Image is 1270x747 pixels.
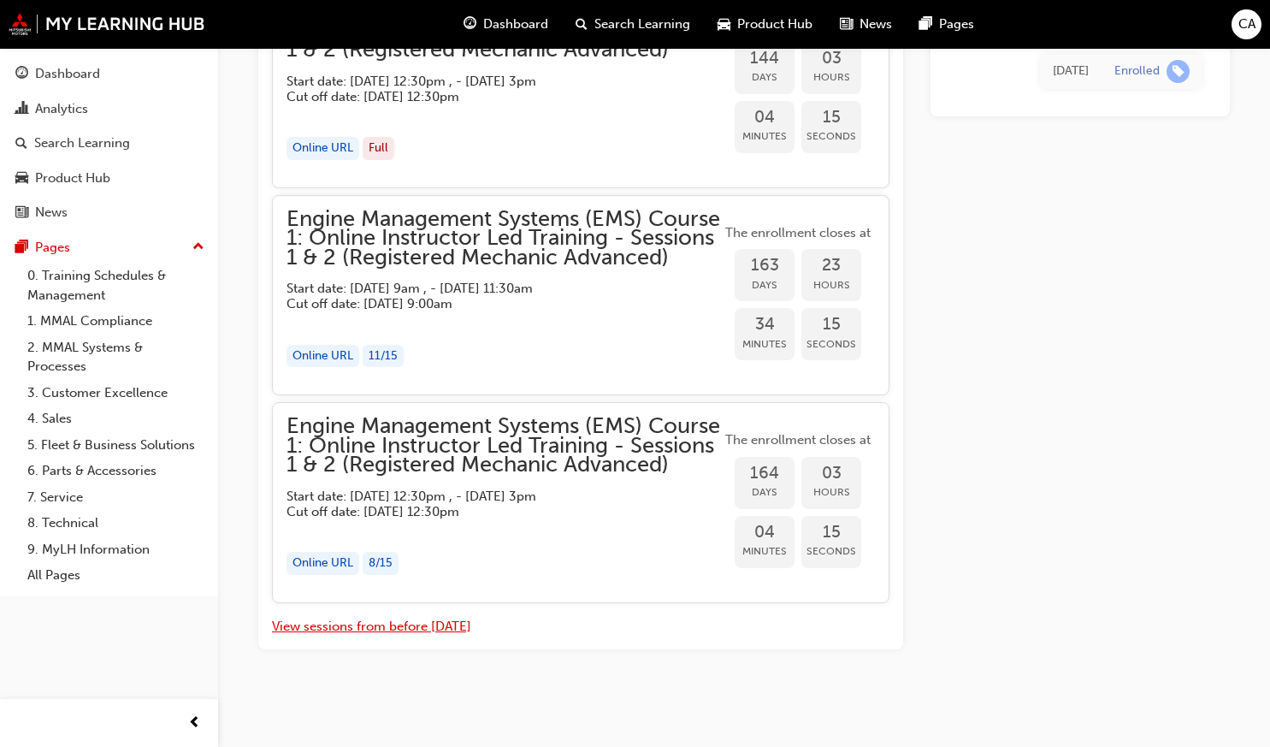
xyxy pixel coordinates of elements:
[801,464,861,483] span: 03
[363,137,394,160] div: Full
[483,15,548,34] span: Dashboard
[1232,9,1261,39] button: CA
[1114,62,1160,79] div: Enrolled
[735,256,794,276] span: 163
[35,238,70,258] div: Pages
[735,335,794,354] span: Minutes
[286,89,694,104] h5: Cut off date: [DATE] 12:30pm
[192,236,204,258] span: up-icon
[15,102,28,117] span: chart-icon
[735,108,794,127] span: 04
[363,552,399,575] div: 8 / 15
[801,542,861,561] span: Seconds
[718,14,730,35] span: car-icon
[21,308,211,335] a: 1. MMAL Compliance
[272,617,471,637] button: View sessions from before [DATE]
[721,430,875,450] span: The enrollment closes at
[1167,59,1190,82] span: learningRecordVerb_ENROLL-icon
[21,510,211,537] a: 8. Technical
[286,2,875,174] button: Engine Management Systems (EMS) Course 1: Online Instructor Led Training - Sessions 1 & 2 (Regist...
[801,49,861,68] span: 03
[15,171,28,187] span: car-icon
[286,2,721,60] span: Engine Management Systems (EMS) Course 1: Online Instructor Led Training - Sessions 1 & 2 (Regist...
[735,276,794,295] span: Days
[7,93,211,125] a: Analytics
[801,127,861,146] span: Seconds
[21,263,211,308] a: 0. Training Schedules & Management
[562,7,704,42] a: search-iconSearch Learning
[21,406,211,432] a: 4. Sales
[7,197,211,228] a: News
[919,14,932,35] span: pages-icon
[286,210,875,382] button: Engine Management Systems (EMS) Course 1: Online Instructor Led Training - Sessions 1 & 2 (Regist...
[735,68,794,87] span: Days
[286,137,359,160] div: Online URL
[7,232,211,264] button: Pages
[801,483,861,502] span: Hours
[21,335,211,380] a: 2. MMAL Systems & Processes
[704,7,826,42] a: car-iconProduct Hub
[286,281,694,296] h5: Start date: [DATE] 9am , - [DATE] 11:30am
[286,489,694,504] h5: Start date: [DATE] 12:30pm , - [DATE] 3pm
[464,14,476,35] span: guage-icon
[801,256,861,276] span: 23
[188,713,201,734] span: prev-icon
[735,523,794,542] span: 04
[735,464,794,483] span: 164
[286,345,359,368] div: Online URL
[15,240,28,256] span: pages-icon
[594,15,690,34] span: Search Learning
[21,458,211,484] a: 6. Parts & Accessories
[21,380,211,406] a: 3. Customer Excellence
[7,163,211,194] a: Product Hub
[21,537,211,563] a: 9. MyLH Information
[9,13,205,35] img: mmal
[363,345,404,368] div: 11 / 15
[35,99,88,119] div: Analytics
[286,417,721,475] span: Engine Management Systems (EMS) Course 1: Online Instructor Led Training - Sessions 1 & 2 (Regist...
[801,335,861,354] span: Seconds
[21,432,211,459] a: 5. Fleet & Business Solutions
[906,7,988,42] a: pages-iconPages
[735,315,794,335] span: 34
[286,74,694,89] h5: Start date: [DATE] 12:30pm , - [DATE] 3pm
[7,58,211,90] a: Dashboard
[1053,61,1089,80] div: Tue Jun 24 2025 11:32:12 GMT+1000 (Australian Eastern Standard Time)
[1238,15,1255,34] span: CA
[7,127,211,159] a: Search Learning
[801,108,861,127] span: 15
[21,484,211,511] a: 7. Service
[35,203,68,222] div: News
[450,7,562,42] a: guage-iconDashboard
[735,127,794,146] span: Minutes
[286,552,359,575] div: Online URL
[801,68,861,87] span: Hours
[801,523,861,542] span: 15
[840,14,853,35] span: news-icon
[286,504,694,519] h5: Cut off date: [DATE] 12:30pm
[34,133,130,153] div: Search Learning
[735,542,794,561] span: Minutes
[826,7,906,42] a: news-iconNews
[35,169,110,188] div: Product Hub
[286,296,694,311] h5: Cut off date: [DATE] 9:00am
[15,67,28,82] span: guage-icon
[286,417,875,589] button: Engine Management Systems (EMS) Course 1: Online Instructor Led Training - Sessions 1 & 2 (Regist...
[735,49,794,68] span: 144
[939,15,974,34] span: Pages
[735,483,794,502] span: Days
[7,55,211,232] button: DashboardAnalyticsSearch LearningProduct HubNews
[801,276,861,295] span: Hours
[286,210,721,268] span: Engine Management Systems (EMS) Course 1: Online Instructor Led Training - Sessions 1 & 2 (Regist...
[21,562,211,589] a: All Pages
[721,223,875,243] span: The enrollment closes at
[859,15,892,34] span: News
[15,205,28,221] span: news-icon
[576,14,588,35] span: search-icon
[737,15,812,34] span: Product Hub
[35,64,100,84] div: Dashboard
[801,315,861,335] span: 15
[15,136,27,151] span: search-icon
